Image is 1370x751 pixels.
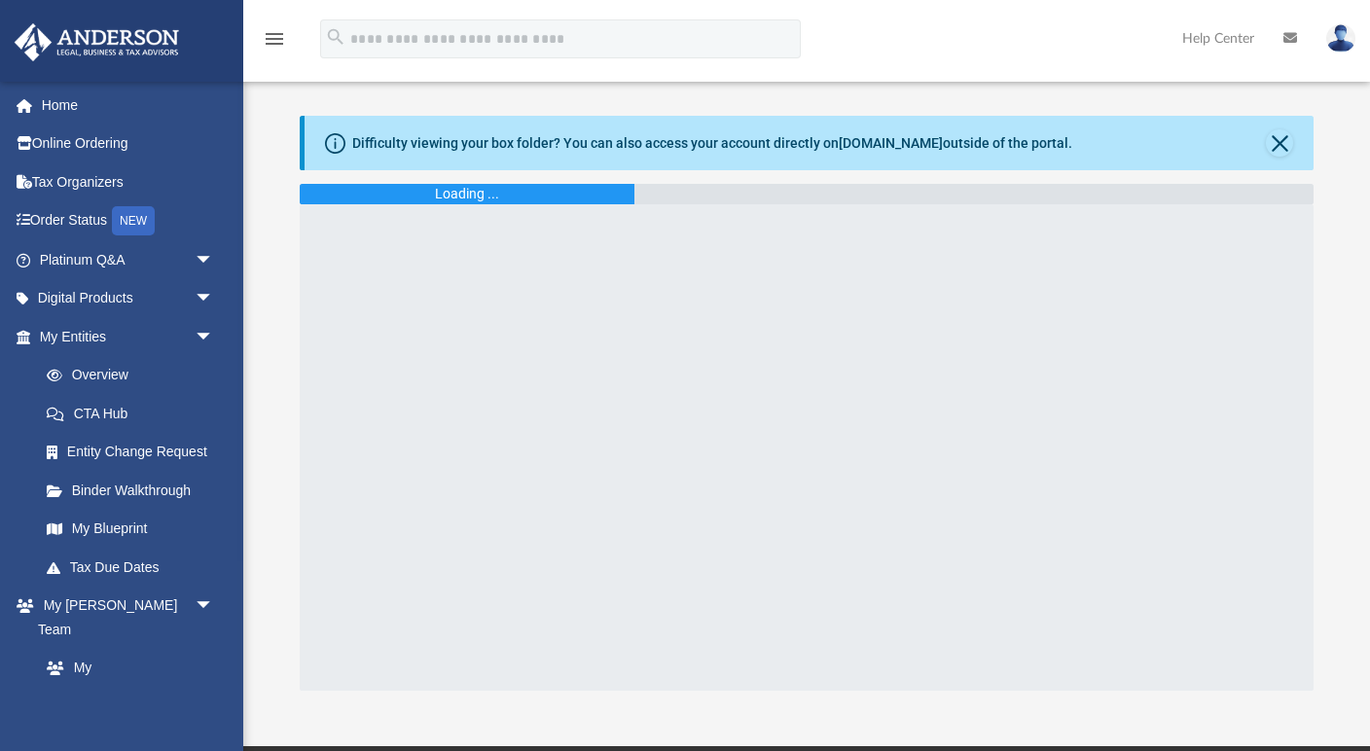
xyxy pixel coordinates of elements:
a: Online Ordering [14,125,243,163]
img: User Pic [1326,24,1355,53]
a: CTA Hub [27,394,243,433]
a: My [PERSON_NAME] Team [27,649,224,735]
div: Difficulty viewing your box folder? You can also access your account directly on outside of the p... [352,133,1072,154]
a: My Entitiesarrow_drop_down [14,317,243,356]
img: Anderson Advisors Platinum Portal [9,23,185,61]
span: arrow_drop_down [195,240,234,280]
a: Entity Change Request [27,433,243,472]
a: Digital Productsarrow_drop_down [14,279,243,318]
a: Binder Walkthrough [27,471,243,510]
i: menu [263,27,286,51]
a: Platinum Q&Aarrow_drop_down [14,240,243,279]
i: search [325,26,346,48]
a: Tax Due Dates [27,548,243,587]
a: Order StatusNEW [14,201,243,241]
div: Loading ... [435,184,499,204]
span: arrow_drop_down [195,317,234,357]
span: arrow_drop_down [195,279,234,319]
div: NEW [112,206,155,235]
a: menu [263,37,286,51]
span: arrow_drop_down [195,587,234,626]
a: Overview [27,356,243,395]
a: Tax Organizers [14,162,243,201]
a: [DOMAIN_NAME] [839,135,943,151]
button: Close [1266,129,1293,157]
a: Home [14,86,243,125]
a: My Blueprint [27,510,234,549]
a: My [PERSON_NAME] Teamarrow_drop_down [14,587,234,649]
